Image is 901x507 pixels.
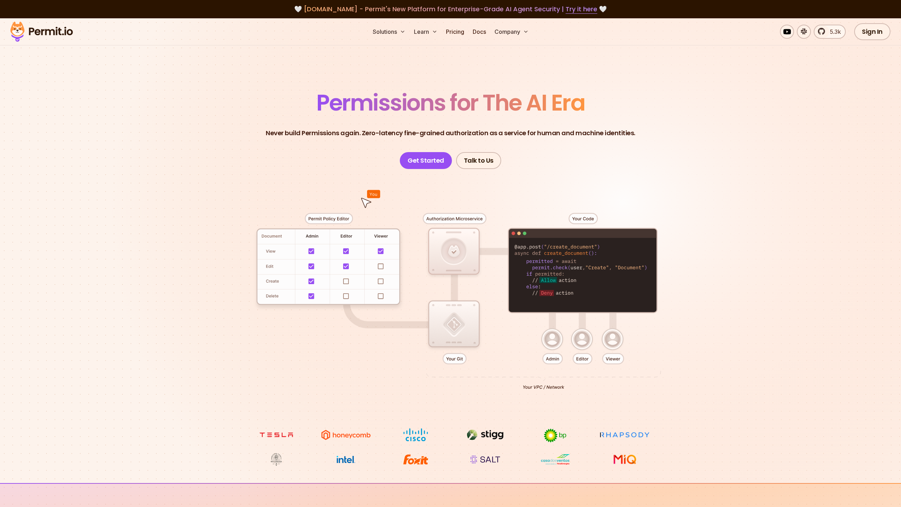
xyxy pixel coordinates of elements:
a: Talk to Us [456,152,501,169]
img: Honeycomb [320,428,372,442]
img: Cisco [389,428,442,442]
button: Learn [411,25,440,39]
img: bp [529,428,581,443]
a: Docs [470,25,489,39]
span: Permissions for The AI Era [316,87,585,118]
img: Rhapsody Health [598,428,651,442]
img: Casa dos Ventos [529,453,581,466]
img: Foxit [389,453,442,466]
img: Intel [320,453,372,466]
span: [DOMAIN_NAME] - Permit's New Platform for Enterprise-Grade AI Agent Security | [304,5,597,13]
button: Solutions [370,25,408,39]
a: Try it here [566,5,597,14]
img: tesla [250,428,303,442]
span: 5.3k [826,27,841,36]
img: Stigg [459,428,512,442]
p: Never build Permissions again. Zero-latency fine-grained authorization as a service for human and... [266,128,635,138]
a: 5.3k [814,25,846,39]
img: salt [459,453,512,466]
img: MIQ [601,453,649,465]
button: Company [492,25,531,39]
a: Sign In [854,23,890,40]
a: Get Started [400,152,452,169]
div: 🤍 🤍 [17,4,884,14]
img: Permit logo [7,20,76,44]
a: Pricing [443,25,467,39]
img: Maricopa County Recorder\'s Office [250,453,303,466]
